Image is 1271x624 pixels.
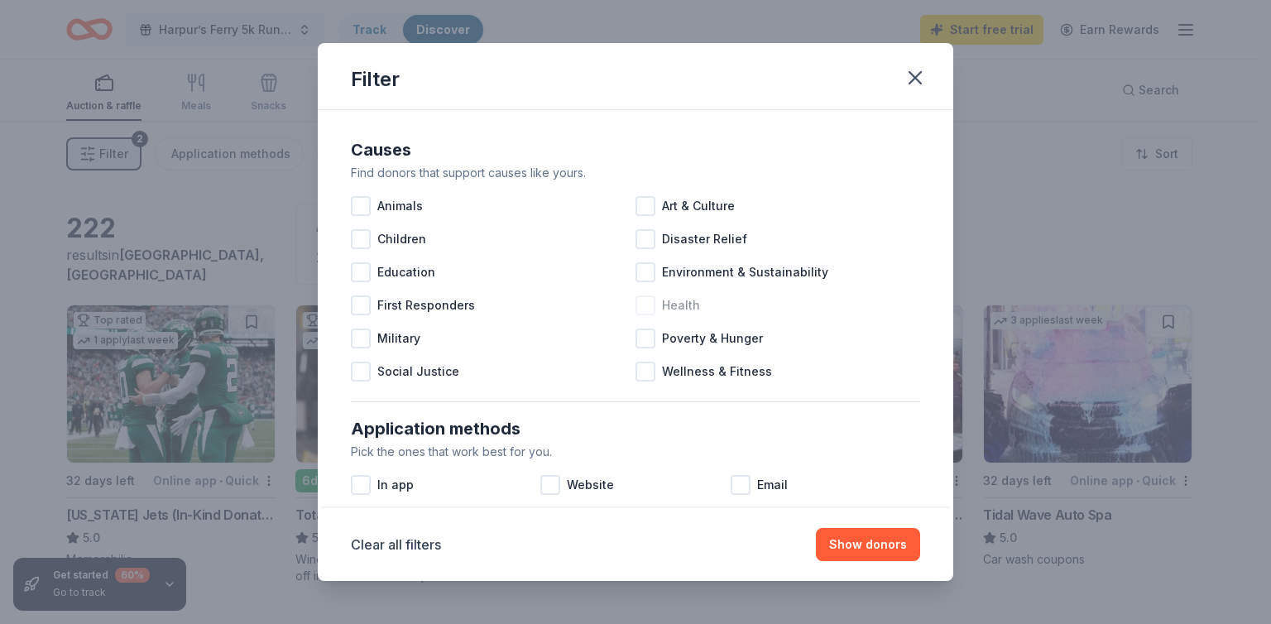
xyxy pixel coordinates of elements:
span: First Responders [377,295,475,315]
span: Children [377,229,426,249]
div: Filter [351,66,400,93]
span: Disaster Relief [662,229,747,249]
span: Website [567,475,614,495]
span: Animals [377,196,423,216]
div: Causes [351,137,920,163]
span: In app [377,475,414,495]
span: Wellness & Fitness [662,362,772,382]
span: Poverty & Hunger [662,329,763,348]
span: Email [757,475,788,495]
span: Social Justice [377,362,459,382]
span: Military [377,329,420,348]
button: Show donors [816,528,920,561]
div: Application methods [351,415,920,442]
span: Environment & Sustainability [662,262,828,282]
button: Clear all filters [351,535,441,554]
span: Art & Culture [662,196,735,216]
span: Education [377,262,435,282]
div: Pick the ones that work best for you. [351,442,920,462]
span: Health [662,295,700,315]
div: Find donors that support causes like yours. [351,163,920,183]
